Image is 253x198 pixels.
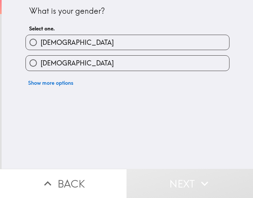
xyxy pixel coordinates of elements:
h6: Select one. [29,25,226,32]
button: Next [126,169,253,198]
button: [DEMOGRAPHIC_DATA] [26,56,229,70]
div: What is your gender? [29,6,226,17]
span: [DEMOGRAPHIC_DATA] [41,59,114,68]
span: [DEMOGRAPHIC_DATA] [41,38,114,47]
button: [DEMOGRAPHIC_DATA] [26,35,229,50]
button: Show more options [25,76,76,89]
